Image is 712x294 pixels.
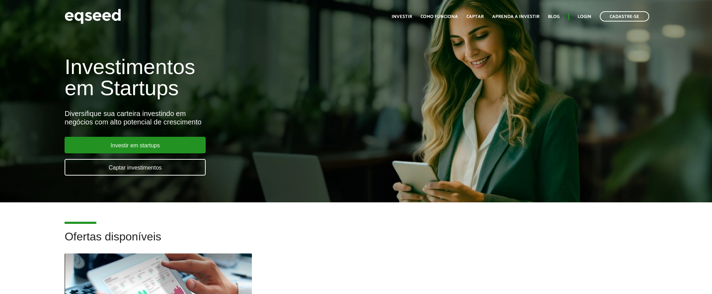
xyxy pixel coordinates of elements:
a: Como funciona [421,14,458,19]
img: EqSeed [65,7,121,26]
a: Blog [548,14,560,19]
h1: Investimentos em Startups [65,56,410,99]
h2: Ofertas disponíveis [65,231,647,253]
a: Captar investimentos [65,159,206,176]
a: Login [578,14,591,19]
a: Aprenda a investir [492,14,539,19]
a: Captar [466,14,484,19]
a: Cadastre-se [600,11,649,22]
a: Investir [392,14,412,19]
a: Investir em startups [65,137,206,153]
div: Diversifique sua carteira investindo em negócios com alto potencial de crescimento [65,109,410,126]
